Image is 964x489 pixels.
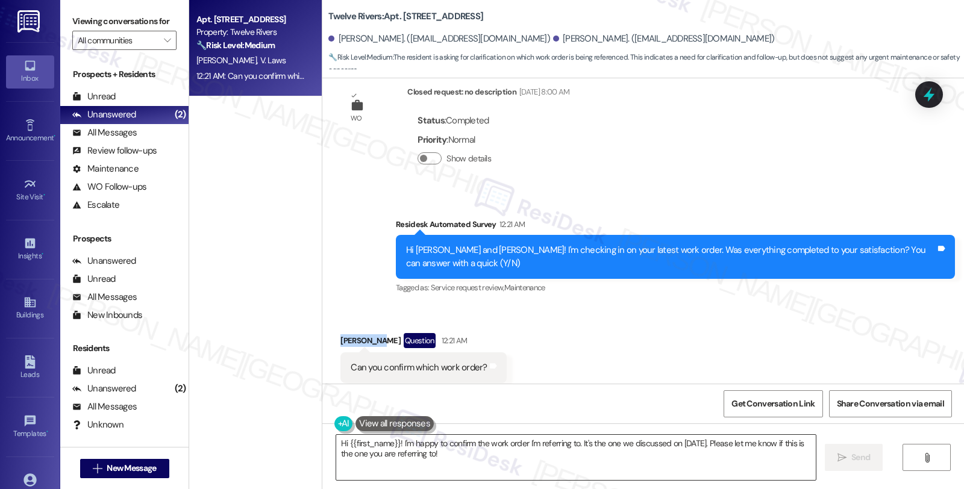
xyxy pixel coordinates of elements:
div: Tagged as: [340,383,506,400]
div: Residesk Automated Survey [396,218,955,235]
div: [DATE] 8:00 AM [516,86,570,98]
div: (2) [172,379,189,398]
div: Unknown [72,419,124,431]
div: 12:21 AM: Can you confirm which work order? [196,70,352,81]
div: Hi [PERSON_NAME] and [PERSON_NAME]! I'm checking in on your latest work order. Was everything com... [406,244,936,270]
button: New Message [80,459,169,478]
div: Prospects + Residents [60,68,189,81]
div: All Messages [72,400,137,413]
div: 12:21 AM [496,218,525,231]
div: [PERSON_NAME] [340,333,506,352]
a: Leads [6,352,54,384]
div: (2) [172,105,189,124]
div: Unanswered [72,108,136,121]
a: Inbox [6,55,54,88]
span: • [43,191,45,199]
textarea: Hi {{first_name}}! I'm happy to confirm the work order I'm referring to. It's the one we discusse... [336,435,816,480]
span: Share Conversation via email [837,397,944,410]
input: All communities [78,31,157,50]
b: Twelve Rivers: Apt. [STREET_ADDRESS] [328,10,483,23]
div: Property: Twelve Rivers [196,26,308,39]
strong: 🔧 Risk Level: Medium [196,40,275,51]
div: Maintenance [72,163,139,175]
div: Apt. [STREET_ADDRESS] [196,13,308,26]
div: : Normal [418,131,496,149]
a: Buildings [6,292,54,325]
div: WO [351,112,362,125]
i:  [164,36,171,45]
img: ResiDesk Logo [17,10,42,33]
b: Priority [418,134,446,146]
div: New Inbounds [72,309,142,322]
a: Site Visit • [6,174,54,207]
div: [PERSON_NAME]. ([EMAIL_ADDRESS][DOMAIN_NAME]) [328,33,550,45]
span: • [54,132,55,140]
div: WO Follow-ups [72,181,146,193]
label: Viewing conversations for [72,12,177,31]
div: Unread [72,364,116,377]
button: Share Conversation via email [829,390,952,417]
strong: 🔧 Risk Level: Medium [328,52,392,62]
div: All Messages [72,291,137,304]
span: : The resident is asking for clarification on which work order is being referenced. This indicate... [328,51,964,77]
div: Unanswered [72,382,136,395]
div: Tagged as: [396,279,955,296]
label: Show details [446,152,491,165]
div: Unread [72,90,116,103]
b: Status [418,114,445,126]
i:  [93,464,102,473]
span: • [46,428,48,436]
span: [PERSON_NAME] [196,55,260,66]
div: Closed request: no description [407,86,569,102]
a: Templates • [6,411,54,443]
div: 12:21 AM [439,334,468,347]
button: Send [825,444,883,471]
a: Insights • [6,233,54,266]
div: : Completed [418,111,496,130]
span: • [42,250,43,258]
div: Question [404,333,436,348]
div: Residents [60,342,189,355]
div: Unanswered [72,255,136,267]
button: Get Conversation Link [724,390,822,417]
div: Review follow-ups [72,145,157,157]
span: Service request review , [431,282,504,293]
div: Prospects [60,232,189,245]
i:  [922,453,931,463]
div: Escalate [72,199,119,211]
span: V. Laws [260,55,286,66]
span: New Message [107,462,156,475]
span: Send [851,451,870,464]
div: All Messages [72,126,137,139]
div: Can you confirm which work order? [351,361,487,374]
div: [PERSON_NAME]. ([EMAIL_ADDRESS][DOMAIN_NAME]) [553,33,775,45]
span: Get Conversation Link [731,397,815,410]
span: Maintenance [504,282,545,293]
i:  [837,453,847,463]
div: Unread [72,273,116,285]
